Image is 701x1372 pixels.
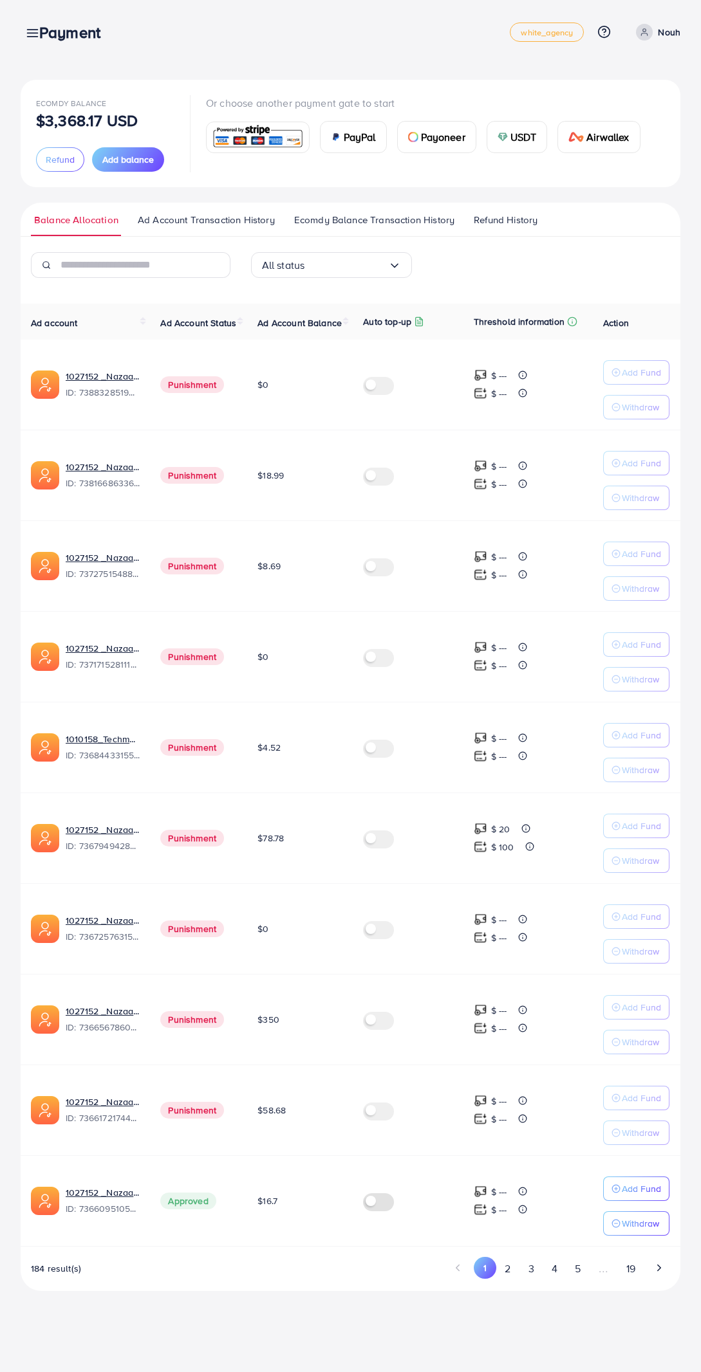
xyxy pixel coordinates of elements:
[622,1125,659,1140] p: Withdraw
[622,399,659,415] p: Withdraw
[603,667,669,691] button: Withdraw
[521,28,573,37] span: white_agency
[31,1005,59,1034] img: ic-ads-acc.e4c84228.svg
[491,368,507,383] p: $ ---
[66,461,140,490] div: <span class='underline'>1027152 _Nazaagency_023</span></br>7381668633665093648
[363,314,411,329] p: Auto top-up
[622,1000,661,1015] p: Add Fund
[491,930,507,946] p: $ ---
[257,1104,286,1117] span: $58.68
[66,1005,140,1034] div: <span class='underline'>1027152 _Nazaagency_0051</span></br>7366567860828749825
[66,477,140,489] span: ID: 7381668633665093648
[251,252,412,278] div: Search for option
[646,1314,691,1362] iframe: Chat
[496,1257,519,1281] button: Go to page 2
[474,550,487,563] img: top-up amount
[603,1030,669,1054] button: Withdraw
[257,378,268,391] span: $0
[66,823,140,836] a: 1027152 _Nazaagency_003
[257,1013,279,1026] span: $350
[622,818,661,834] p: Add Fund
[491,549,507,565] p: $ ---
[622,853,659,868] p: Withdraw
[603,1120,669,1145] button: Withdraw
[66,1186,140,1199] a: 1027152 _Nazaagency_006
[66,1202,140,1215] span: ID: 7366095105679261697
[491,477,507,492] p: $ ---
[46,153,75,166] span: Refund
[491,821,510,837] p: $ 20
[36,113,138,128] p: $3,368.17 USD
[474,1003,487,1017] img: top-up amount
[474,477,487,491] img: top-up amount
[603,814,669,838] button: Add Fund
[603,995,669,1020] button: Add Fund
[36,147,84,172] button: Refund
[160,467,224,484] span: Punishment
[320,121,387,153] a: cardPayPal
[257,316,342,329] span: Ad Account Balance
[603,939,669,964] button: Withdraw
[66,749,140,762] span: ID: 7368443315504726017
[603,360,669,385] button: Add Fund
[160,920,224,937] span: Punishment
[474,459,487,473] img: top-up amount
[66,658,140,671] span: ID: 7371715281112170513
[66,1021,140,1034] span: ID: 7366567860828749825
[66,733,140,745] a: 1010158_Techmanistan pk acc_1715599413927
[491,658,507,673] p: $ ---
[160,376,224,393] span: Punishment
[622,365,661,380] p: Add Fund
[31,1262,81,1275] span: 184 result(s)
[631,24,680,41] a: Nouh
[622,944,659,959] p: Withdraw
[331,132,341,142] img: card
[622,1090,661,1106] p: Add Fund
[66,1186,140,1216] div: <span class='underline'>1027152 _Nazaagency_006</span></br>7366095105679261697
[294,213,454,227] span: Ecomdy Balance Transaction History
[31,461,59,489] img: ic-ads-acc.e4c84228.svg
[257,560,281,572] span: $8.69
[397,121,476,153] a: cardPayoneer
[102,153,154,166] span: Add balance
[491,1093,507,1109] p: $ ---
[66,1095,140,1108] a: 1027152 _Nazaagency_018
[66,461,140,473] a: 1027152 _Nazaagency_023
[66,1005,140,1018] a: 1027152 _Nazaagency_0051
[31,1096,59,1124] img: ic-ads-acc.e4c84228.svg
[491,839,514,855] p: $ 100
[622,455,661,471] p: Add Fund
[603,576,669,601] button: Withdraw
[160,558,224,574] span: Punishment
[622,762,659,778] p: Withdraw
[474,659,487,672] img: top-up amount
[487,121,548,153] a: cardUSDT
[617,1257,644,1281] button: Go to page 19
[491,386,507,401] p: $ ---
[210,123,305,151] img: card
[603,848,669,873] button: Withdraw
[66,642,140,672] div: <span class='underline'>1027152 _Nazaagency_04</span></br>7371715281112170513
[31,370,59,399] img: ic-ads-acc.e4c84228.svg
[66,839,140,852] span: ID: 7367949428067450896
[491,912,507,928] p: $ ---
[510,129,537,145] span: USDT
[474,913,487,926] img: top-up amount
[66,551,140,581] div: <span class='underline'>1027152 _Nazaagency_007</span></br>7372751548805726224
[257,922,268,935] span: $0
[66,567,140,580] span: ID: 7372751548805726224
[491,731,507,746] p: $ ---
[474,1203,487,1216] img: top-up amount
[622,1216,659,1231] p: Withdraw
[66,1111,140,1124] span: ID: 7366172174454882305
[519,1257,543,1281] button: Go to page 3
[474,731,487,745] img: top-up amount
[622,1181,661,1196] p: Add Fund
[66,733,140,762] div: <span class='underline'>1010158_Techmanistan pk acc_1715599413927</span></br>7368443315504726017
[491,1184,507,1200] p: $ ---
[138,213,275,227] span: Ad Account Transaction History
[622,546,661,562] p: Add Fund
[491,640,507,655] p: $ ---
[603,395,669,419] button: Withdraw
[474,1112,487,1126] img: top-up amount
